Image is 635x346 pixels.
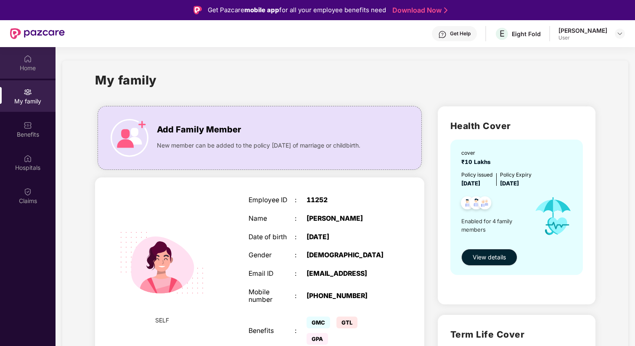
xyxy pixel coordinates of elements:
[500,171,532,179] div: Policy Expiry
[336,317,357,328] span: GTL
[295,292,307,300] div: :
[295,233,307,241] div: :
[616,30,623,37] img: svg+xml;base64,PHN2ZyBpZD0iRHJvcGRvd24tMzJ4MzIiIHhtbG5zPSJodHRwOi8vd3d3LnczLm9yZy8yMDAwL3N2ZyIgd2...
[24,121,32,129] img: svg+xml;base64,PHN2ZyBpZD0iQmVuZWZpdHMiIHhtbG5zPSJodHRwOi8vd3d3LnczLm9yZy8yMDAwL3N2ZyIgd2lkdGg9Ij...
[157,141,360,150] span: New member can be added to the policy [DATE] of marriage or childbirth.
[500,180,519,187] span: [DATE]
[307,333,328,345] span: GPA
[111,119,148,157] img: icon
[307,196,388,204] div: 11252
[461,158,494,165] span: ₹10 Lakhs
[307,233,388,241] div: [DATE]
[295,196,307,204] div: :
[249,270,295,278] div: Email ID
[307,292,388,300] div: [PHONE_NUMBER]
[24,88,32,96] img: svg+xml;base64,PHN2ZyB3aWR0aD0iMjAiIGhlaWdodD0iMjAiIHZpZXdCb3g9IjAgMCAyMCAyMCIgZmlsbD0ibm9uZSIgeG...
[438,30,447,39] img: svg+xml;base64,PHN2ZyBpZD0iSGVscC0zMngzMiIgeG1sbnM9Imh0dHA6Ly93d3cudzMub3JnLzIwMDAvc3ZnIiB3aWR0aD...
[193,6,202,14] img: Logo
[295,215,307,223] div: :
[461,171,493,179] div: Policy issued
[157,123,241,136] span: Add Family Member
[461,180,480,187] span: [DATE]
[461,149,494,157] div: cover
[461,249,517,266] button: View details
[295,327,307,335] div: :
[249,233,295,241] div: Date of birth
[450,328,583,341] h2: Term Life Cover
[24,154,32,163] img: svg+xml;base64,PHN2ZyBpZD0iSG9zcGl0YWxzIiB4bWxucz0iaHR0cDovL3d3dy53My5vcmcvMjAwMC9zdmciIHdpZHRoPS...
[450,119,583,133] h2: Health Cover
[457,194,478,214] img: svg+xml;base64,PHN2ZyB4bWxucz0iaHR0cDovL3d3dy53My5vcmcvMjAwMC9zdmciIHdpZHRoPSI0OC45NDMiIGhlaWdodD...
[249,327,295,335] div: Benefits
[244,6,279,14] strong: mobile app
[249,251,295,259] div: Gender
[155,316,169,325] span: SELF
[295,270,307,278] div: :
[307,251,388,259] div: [DEMOGRAPHIC_DATA]
[95,71,157,90] h1: My family
[461,217,527,234] span: Enabled for 4 family members
[249,215,295,223] div: Name
[24,55,32,63] img: svg+xml;base64,PHN2ZyBpZD0iSG9tZSIgeG1sbnM9Imh0dHA6Ly93d3cudzMub3JnLzIwMDAvc3ZnIiB3aWR0aD0iMjAiIG...
[475,194,495,214] img: svg+xml;base64,PHN2ZyB4bWxucz0iaHR0cDovL3d3dy53My5vcmcvMjAwMC9zdmciIHdpZHRoPSI0OC45NDMiIGhlaWdodD...
[512,30,541,38] div: Eight Fold
[527,188,579,245] img: icon
[450,30,471,37] div: Get Help
[307,270,388,278] div: [EMAIL_ADDRESS]
[208,5,386,15] div: Get Pazcare for all your employee benefits need
[444,6,447,15] img: Stroke
[249,288,295,304] div: Mobile number
[24,188,32,196] img: svg+xml;base64,PHN2ZyBpZD0iQ2xhaW0iIHhtbG5zPSJodHRwOi8vd3d3LnczLm9yZy8yMDAwL3N2ZyIgd2lkdGg9IjIwIi...
[307,215,388,223] div: [PERSON_NAME]
[249,196,295,204] div: Employee ID
[307,317,330,328] span: GMC
[10,28,65,39] img: New Pazcare Logo
[295,251,307,259] div: :
[109,210,215,316] img: svg+xml;base64,PHN2ZyB4bWxucz0iaHR0cDovL3d3dy53My5vcmcvMjAwMC9zdmciIHdpZHRoPSIyMjQiIGhlaWdodD0iMT...
[500,29,505,39] span: E
[392,6,445,15] a: Download Now
[558,26,607,34] div: [PERSON_NAME]
[558,34,607,41] div: User
[466,194,487,214] img: svg+xml;base64,PHN2ZyB4bWxucz0iaHR0cDovL3d3dy53My5vcmcvMjAwMC9zdmciIHdpZHRoPSI0OC45NDMiIGhlaWdodD...
[473,253,506,262] span: View details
